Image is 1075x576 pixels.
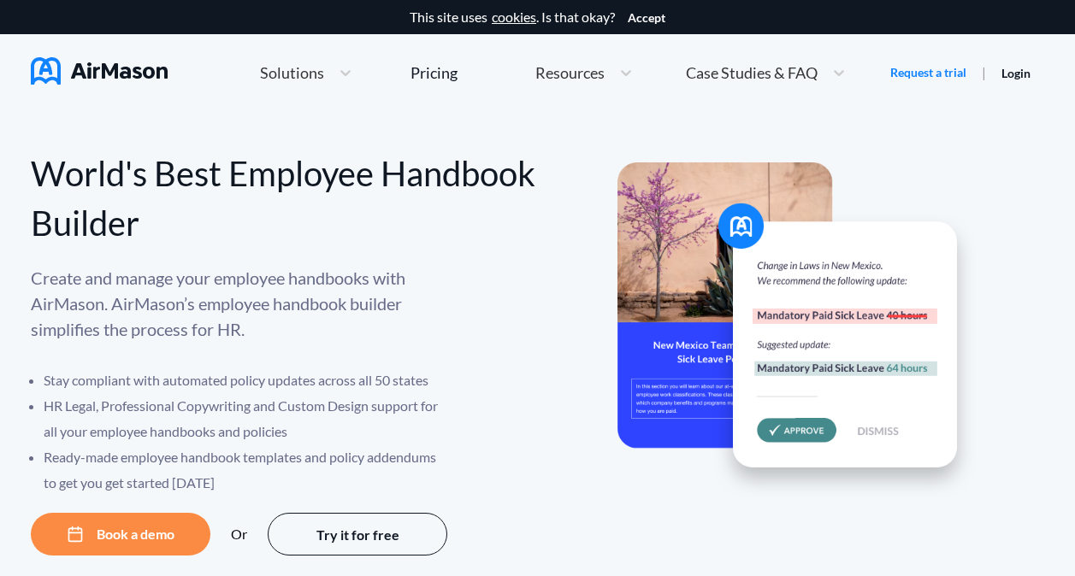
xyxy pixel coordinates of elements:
a: Pricing [411,57,458,88]
div: World's Best Employee Handbook Builder [31,149,538,248]
div: Or [231,526,247,542]
a: Request a trial [890,64,966,81]
span: Case Studies & FAQ [686,65,818,80]
span: Resources [535,65,605,80]
img: AirMason Logo [31,57,168,85]
button: Accept cookies [628,11,665,25]
button: Try it for free [268,513,447,555]
a: Login [1001,66,1031,80]
div: Pricing [411,65,458,80]
span: Solutions [260,65,324,80]
span: | [982,64,986,80]
a: cookies [492,9,536,25]
li: Stay compliant with automated policy updates across all 50 states [44,367,450,393]
p: Create and manage your employee handbooks with AirMason. AirMason’s employee handbook builder sim... [31,265,450,342]
li: HR Legal, Professional Copywriting and Custom Design support for all your employee handbooks and ... [44,393,450,444]
li: Ready-made employee handbook templates and policy addendums to get you get started [DATE] [44,444,450,496]
button: Book a demo [31,513,210,555]
img: hero-banner [617,162,977,498]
